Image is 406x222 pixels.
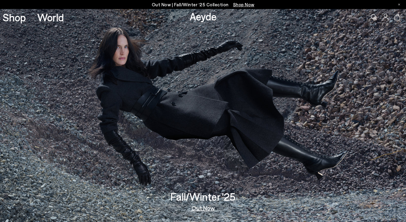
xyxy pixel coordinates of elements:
[170,191,236,202] h3: Fall/Winter '25
[394,14,400,20] a: 0
[3,12,26,23] a: Shop
[152,1,254,8] p: Out Now | Fall/Winter ‘25 Collection
[37,12,64,23] a: World
[190,10,217,23] a: Aeyde
[400,16,403,19] span: 0
[233,2,254,7] span: Navigate to /collections/new-in
[191,205,215,211] a: Out Now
